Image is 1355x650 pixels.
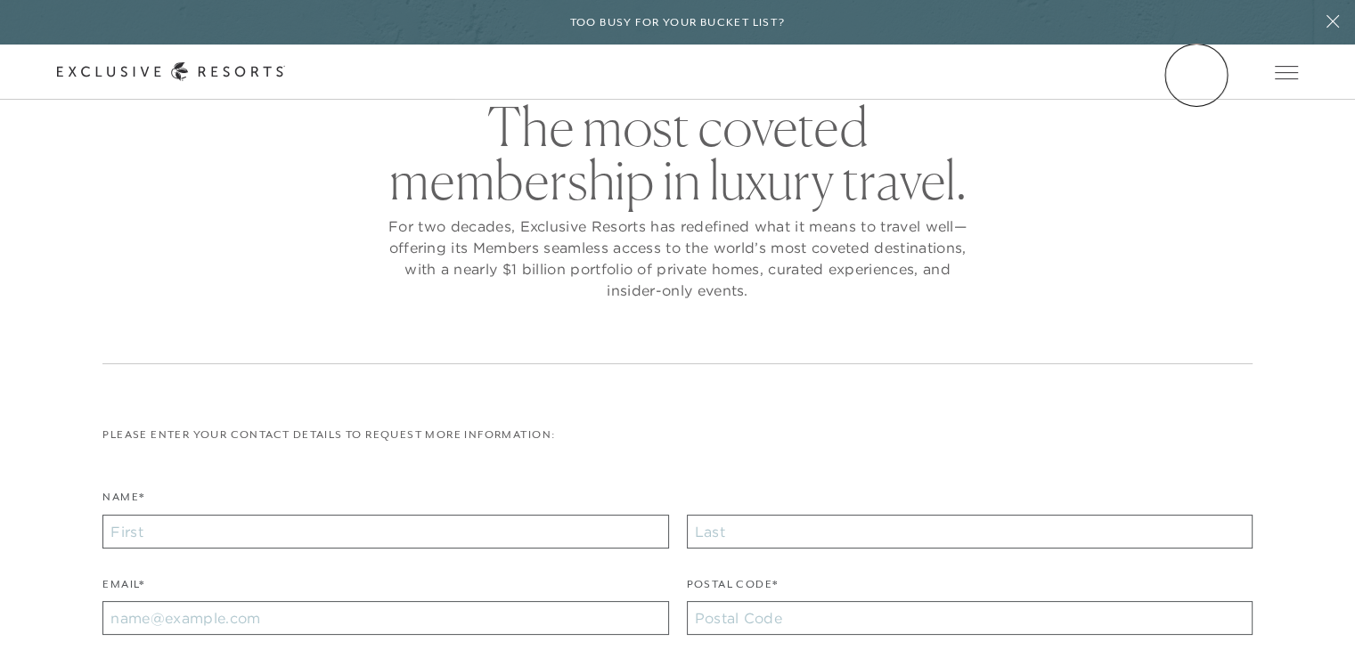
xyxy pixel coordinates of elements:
[102,489,144,515] label: Name*
[102,427,1252,443] p: Please enter your contact details to request more information:
[1337,632,1355,650] iframe: Qualified Messenger
[384,215,972,301] p: For two decades, Exclusive Resorts has redefined what it means to travel well—offering its Member...
[687,601,1253,635] input: Postal Code
[102,515,668,548] input: First
[102,601,668,635] input: name@example.com
[687,515,1253,548] input: Last
[1275,66,1298,78] button: Open navigation
[687,576,779,602] label: Postal Code*
[384,100,972,207] h2: The most coveted membership in luxury travel.
[102,576,144,602] label: Email*
[570,14,786,31] h6: Too busy for your bucket list?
